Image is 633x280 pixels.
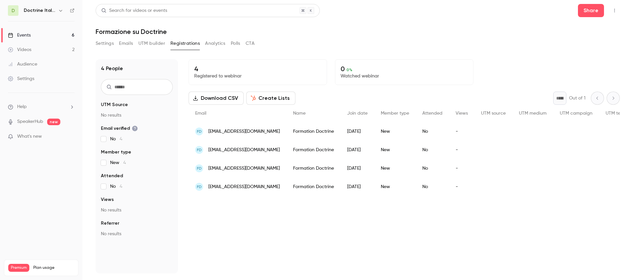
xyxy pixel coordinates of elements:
[481,111,506,116] span: UTM source
[101,173,123,179] span: Attended
[101,101,173,237] section: facet-groups
[341,178,374,196] div: [DATE]
[208,147,280,154] span: [EMAIL_ADDRESS][DOMAIN_NAME]
[416,178,449,196] div: No
[120,184,122,189] span: 4
[286,159,341,178] div: Formation Doctrine
[96,38,114,49] button: Settings
[67,134,75,140] iframe: Noticeable Trigger
[381,111,409,116] span: Member type
[208,183,280,190] span: [EMAIL_ADDRESS][DOMAIN_NAME]
[197,165,202,171] span: FD
[456,111,468,116] span: Views
[8,46,31,53] div: Videos
[560,111,592,116] span: UTM campaign
[578,4,604,17] button: Share
[96,28,620,36] h1: Formazione su Doctrine
[33,265,74,270] span: Plan usage
[8,32,31,39] div: Events
[341,141,374,159] div: [DATE]
[101,7,167,14] div: Search for videos or events
[569,95,586,101] p: Out of 1
[101,196,114,203] span: Views
[286,178,341,196] div: Formation Doctrine
[101,65,123,72] h1: 4 People
[449,122,474,141] div: -
[374,159,416,178] div: New
[194,65,321,73] p: 4
[17,133,42,140] span: What's new
[422,111,442,116] span: Attended
[519,111,547,116] span: UTM medium
[341,122,374,141] div: [DATE]
[189,92,244,105] button: Download CSV
[120,137,122,141] span: 4
[449,178,474,196] div: -
[341,65,468,73] p: 0
[101,101,128,108] span: UTM Source
[246,38,255,49] button: CTA
[416,141,449,159] div: No
[208,128,280,135] span: [EMAIL_ADDRESS][DOMAIN_NAME]
[347,68,352,72] span: 0 %
[101,125,138,132] span: Email verified
[101,220,119,227] span: Referrer
[293,111,306,116] span: Name
[197,184,202,190] span: FD
[197,147,202,153] span: FD
[374,178,416,196] div: New
[416,122,449,141] div: No
[286,122,341,141] div: Formation Doctrine
[24,7,55,14] h6: Doctrine Italia Formation Avocat
[17,103,27,110] span: Help
[138,38,165,49] button: UTM builder
[347,111,368,116] span: Join date
[101,207,173,213] p: No results
[8,103,75,110] li: help-dropdown-opener
[374,122,416,141] div: New
[231,38,240,49] button: Polls
[416,159,449,178] div: No
[17,118,43,125] a: SpeakerHub
[341,73,468,79] p: Watched webinar
[123,160,126,165] span: 4
[606,111,626,116] span: UTM term
[110,159,126,166] span: New
[341,159,374,178] div: [DATE]
[8,61,37,68] div: Audience
[170,38,200,49] button: Registrations
[110,183,122,190] span: No
[449,159,474,178] div: -
[194,73,321,79] p: Registered to webinar
[374,141,416,159] div: New
[101,112,173,119] p: No results
[8,75,34,82] div: Settings
[110,136,122,142] span: No
[205,38,226,49] button: Analytics
[449,141,474,159] div: -
[119,38,133,49] button: Emails
[197,128,202,134] span: FD
[101,149,131,155] span: Member type
[8,264,29,272] span: Premium
[47,119,60,125] span: new
[195,111,206,116] span: Email
[286,141,341,159] div: Formation Doctrine
[208,165,280,172] span: [EMAIL_ADDRESS][DOMAIN_NAME]
[246,92,295,105] button: Create Lists
[101,231,173,237] p: No results
[12,7,15,14] span: D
